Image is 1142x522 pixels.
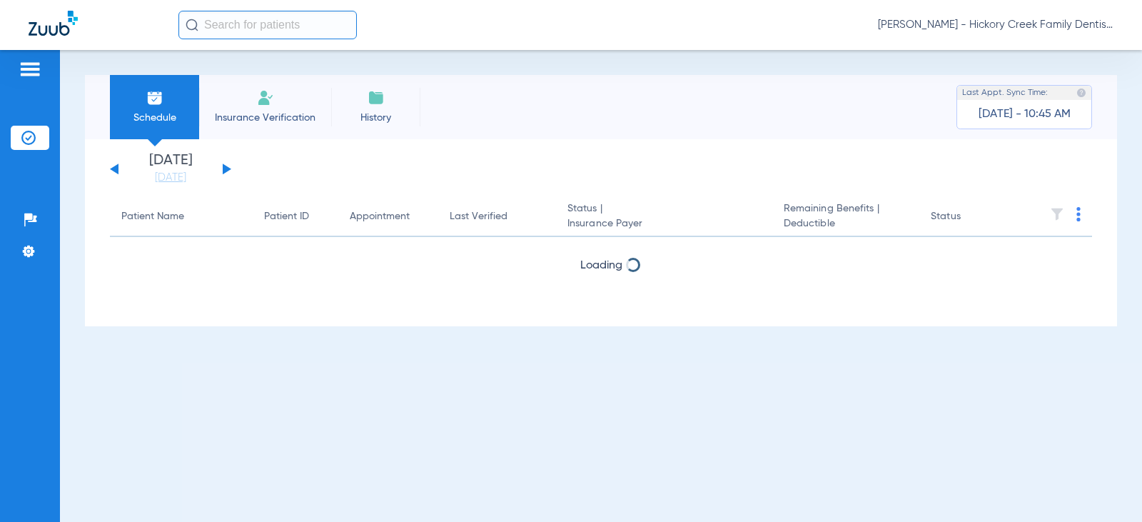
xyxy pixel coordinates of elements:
img: Zuub Logo [29,11,78,36]
div: Last Verified [450,209,545,224]
div: Patient ID [264,209,327,224]
span: History [342,111,410,125]
input: Search for patients [178,11,357,39]
div: Appointment [350,209,427,224]
img: last sync help info [1076,88,1086,98]
li: [DATE] [128,154,213,185]
div: Appointment [350,209,410,224]
th: Remaining Benefits | [772,197,919,237]
span: [PERSON_NAME] - Hickory Creek Family Dentistry [878,18,1113,32]
div: Patient Name [121,209,241,224]
img: History [368,89,385,106]
span: Last Appt. Sync Time: [962,86,1048,100]
span: Insurance Payer [567,216,761,231]
img: Schedule [146,89,163,106]
span: [DATE] - 10:45 AM [979,107,1071,121]
div: Patient Name [121,209,184,224]
span: Schedule [121,111,188,125]
img: hamburger-icon [19,61,41,78]
th: Status | [556,197,772,237]
span: Loading [580,260,622,271]
th: Status [919,197,1016,237]
div: Patient ID [264,209,309,224]
img: filter.svg [1050,207,1064,221]
span: Insurance Verification [210,111,320,125]
div: Last Verified [450,209,507,224]
img: Search Icon [186,19,198,31]
img: group-dot-blue.svg [1076,207,1081,221]
a: [DATE] [128,171,213,185]
span: Deductible [784,216,908,231]
img: Manual Insurance Verification [257,89,274,106]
